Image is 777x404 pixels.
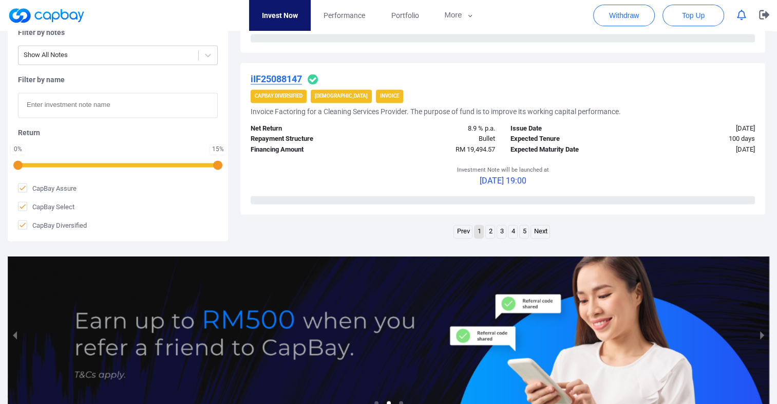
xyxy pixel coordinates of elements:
[391,10,419,21] span: Portfolio
[633,134,763,144] div: 100 days
[662,5,724,26] button: Top Up
[373,134,503,144] div: Bullet
[18,183,77,193] span: CapBay Assure
[497,225,506,238] a: Page 3
[18,28,218,37] h5: Filter by notes
[503,134,633,144] div: Expected Tenure
[13,146,23,152] div: 0 %
[324,10,365,21] span: Performance
[475,225,483,238] a: Page 1 is your current page
[633,144,763,155] div: [DATE]
[315,93,368,99] strong: [DEMOGRAPHIC_DATA]
[18,201,74,212] span: CapBay Select
[380,93,399,99] strong: Invoice
[251,107,621,116] h5: Invoice Factoring for a Cleaning Services Provider. The purpose of fund is to improve its working...
[508,225,517,238] a: Page 4
[457,174,548,188] p: [DATE] 19:00
[633,123,763,134] div: [DATE]
[18,75,218,84] h5: Filter by name
[18,220,87,230] span: CapBay Diversified
[593,5,655,26] button: Withdraw
[212,146,224,152] div: 15 %
[18,93,218,118] input: Enter investment note name
[251,74,302,84] u: iIF25088147
[373,123,503,134] div: 8.9 % p.a.
[456,145,495,153] span: RM 19,494.57
[457,166,548,175] p: Investment Note will be launched at
[503,123,633,134] div: Issue Date
[531,225,549,238] a: Next page
[454,225,472,238] a: Previous page
[503,144,633,155] div: Expected Maturity Date
[18,128,218,137] h5: Return
[243,134,373,144] div: Repayment Structure
[486,225,495,238] a: Page 2
[682,10,705,21] span: Top Up
[243,144,373,155] div: Financing Amount
[520,225,528,238] a: Page 5
[243,123,373,134] div: Net Return
[255,93,302,99] strong: CapBay Diversified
